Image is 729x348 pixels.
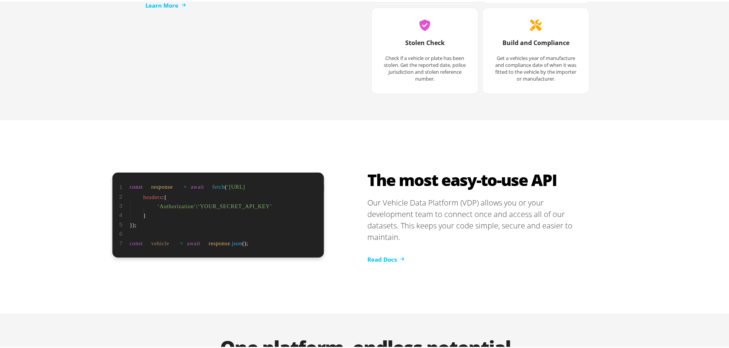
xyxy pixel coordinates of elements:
tspan: { [164,193,167,199]
tspan: json [232,239,242,245]
tspan: 3 [119,201,122,207]
h3: Build and Compliance [494,37,577,53]
tspan: . [230,239,232,245]
tspan: 1 [119,182,122,189]
tspan: 6 [119,229,122,235]
tspan: ‘YOUR_SECRET_API_KEY’ [198,202,272,208]
p: Get a vehicles year of manufacture and compliance date of when it was fitted to the vehicle by th... [494,53,577,81]
tspan: }); [130,220,137,227]
tspan: ( [225,182,227,189]
tspan: : [162,193,164,199]
tspan: ‘Authorization’ [158,202,196,208]
tspan: vehicle [151,239,169,245]
h2: The most easy-to-use API [367,169,589,188]
tspan: response [151,182,173,188]
h3: Stolen Check [383,37,466,53]
tspan: = [180,239,183,245]
tspan: 5 [119,220,122,226]
a: Read Docs [367,254,404,262]
p: Our Vehicle Data Platform (VDP) allows you or your development team to connect once and access al... [367,196,589,241]
tspan: (); [242,239,248,245]
tspan: headers [143,193,162,199]
tspan: 7 [119,238,122,245]
tspan: await [191,182,204,188]
tspan: 4 [119,210,122,217]
tspan: : [196,202,198,208]
tspan: 2 [119,192,122,198]
tspan: = [184,182,187,188]
tspan: const [130,239,143,245]
tspan: ‘[URL] [227,182,245,188]
p: Check if a vehicle or plate has been stolen. Get the reported date, police jurisdiction and stole... [383,53,466,81]
tspan: await [187,239,201,245]
tspan: response [209,239,230,245]
tspan: } [143,211,146,217]
tspan: fetch [212,182,225,188]
tspan: const [130,182,143,188]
